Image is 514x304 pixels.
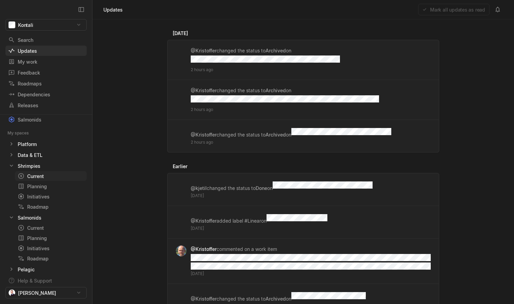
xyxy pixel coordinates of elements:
[18,203,84,210] div: Roadmap
[8,102,84,109] div: Releases
[5,35,87,45] a: Search
[191,87,217,93] strong: @Kristoffer
[191,193,204,199] span: [DATE]
[191,296,286,302] p: changed the status to
[15,243,87,253] a: Initiatives
[168,239,439,284] a: @Kristoffercommented on a work item[DATE]
[168,173,439,206] a: @kjetilchanged the status toDoneon[DATE]
[18,245,84,252] div: Initiatives
[5,265,87,274] a: Pelagic
[18,151,42,159] div: Data & ETL
[18,183,84,190] div: Planning
[8,58,84,65] div: My work
[5,213,87,222] a: Salmonids
[5,57,87,67] a: My work
[191,47,431,73] div: on
[191,107,213,113] span: 2 hours ago
[191,180,431,199] div: on
[5,67,87,78] a: Feedback
[18,235,84,242] div: Planning
[18,21,33,29] span: Kontali
[8,47,84,54] div: Updates
[15,181,87,191] a: Planning
[5,46,87,56] a: Updates
[8,80,84,87] div: Roadmaps
[168,40,439,80] a: @Kristofferchanged the status toArchivedon2 hours ago
[8,91,84,98] div: Dependencies
[5,89,87,99] a: Dependencies
[191,127,431,145] div: on
[191,185,267,191] p: changed the status to
[15,223,87,233] a: Current
[18,255,84,262] div: Roadmap
[5,287,87,299] button: [PERSON_NAME]
[18,193,84,200] div: Initiatives
[191,139,213,145] span: 2 hours ago
[5,150,87,160] a: Data & ETL
[265,132,286,138] strong: Archived
[5,161,87,171] a: Shrimpies
[102,5,124,14] div: Updates
[167,26,439,40] div: [DATE]
[191,246,277,252] p: commented on a work item
[18,289,56,297] span: [PERSON_NAME]
[168,120,439,152] a: @Kristofferchanged the status toArchivedon2 hours ago
[265,48,286,53] strong: Archived
[265,87,286,93] strong: Archived
[15,192,87,201] a: Initiatives
[191,185,207,191] strong: @kjetil
[5,19,87,31] button: Kontali
[176,245,187,256] img: profile.jpeg
[18,277,52,284] div: Help & Support
[168,206,439,238] a: @Kristofferadded label #Linearon[DATE]
[7,130,37,137] div: My spaces
[15,202,87,211] a: Roadmap
[191,132,217,138] strong: @Kristoffer
[8,69,84,76] div: Feedback
[418,4,490,15] button: Mark all updates as read
[191,87,286,93] p: changed the status to
[191,87,431,113] div: on
[15,233,87,243] a: Planning
[167,159,439,173] div: Earlier
[18,266,35,273] div: Pelagic
[18,116,41,123] div: Salmonids
[18,224,84,231] div: Current
[191,48,286,53] p: changed the status to
[191,218,261,224] p: added label #Linear
[191,132,286,138] p: changed the status to
[18,162,40,170] div: Shrimpies
[5,139,87,149] a: Platform
[191,218,217,224] strong: @Kristoffer
[191,271,204,277] span: [DATE]
[256,185,267,191] strong: Done
[18,141,37,148] div: Platform
[18,214,41,221] div: Salmonids
[191,246,217,252] strong: @Kristoffer
[168,80,439,119] a: @Kristofferchanged the status toArchivedon2 hours ago
[18,173,59,180] div: Current
[191,296,217,302] strong: @Kristoffer
[15,171,87,181] a: Current
[5,100,87,110] a: Releases
[265,296,286,302] strong: Archived
[15,254,87,263] a: Roadmap
[191,67,213,73] span: 2 hours ago
[8,36,84,44] div: Search
[5,115,87,124] a: Salmonids
[191,48,217,53] strong: @Kristoffer
[5,78,87,89] a: Roadmaps
[191,213,431,231] div: on
[8,289,15,296] img: Kontali0497_EJH_round.png
[191,225,204,231] span: [DATE]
